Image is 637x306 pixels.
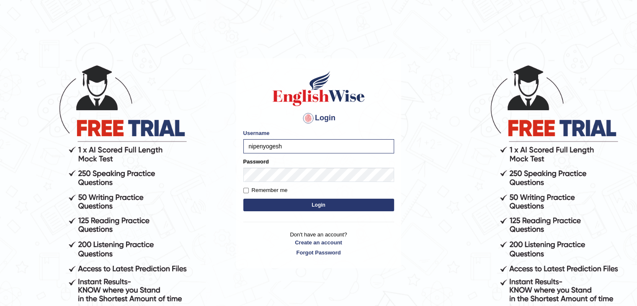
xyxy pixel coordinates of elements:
label: Remember me [243,186,288,194]
a: Forgot Password [243,249,394,257]
p: Don't have an account? [243,231,394,257]
a: Create an account [243,239,394,246]
img: Logo of English Wise sign in for intelligent practice with AI [271,70,366,107]
button: Login [243,199,394,211]
label: Password [243,158,269,166]
label: Username [243,129,270,137]
input: Remember me [243,188,249,193]
h4: Login [243,112,394,125]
